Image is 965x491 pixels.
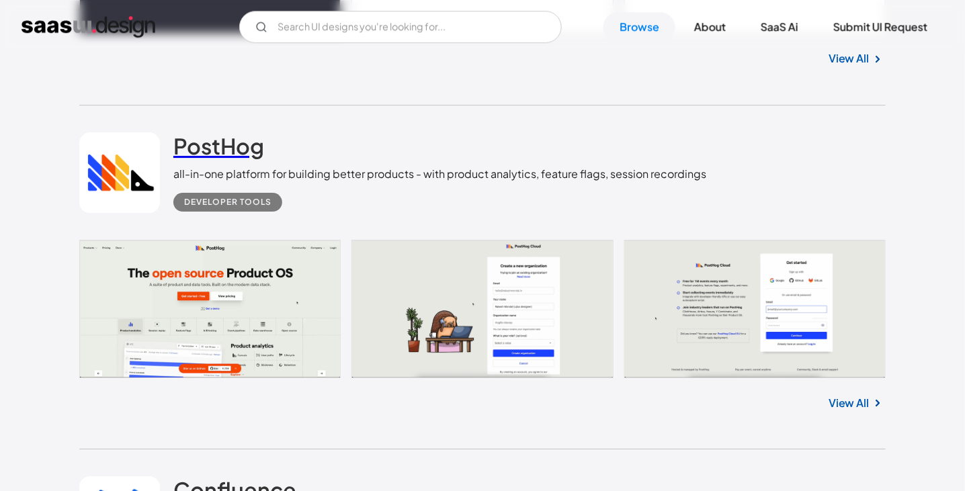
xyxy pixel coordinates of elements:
[22,16,155,38] a: home
[829,50,870,66] a: View All
[239,11,562,43] form: Email Form
[817,12,943,42] a: Submit UI Request
[173,132,264,166] a: PostHog
[184,194,271,210] div: Developer tools
[745,12,814,42] a: SaaS Ai
[678,12,742,42] a: About
[829,395,870,411] a: View All
[173,132,264,159] h2: PostHog
[239,11,562,43] input: Search UI designs you're looking for...
[603,12,675,42] a: Browse
[173,166,706,182] div: all-in-one platform for building better products - with product analytics, feature flags, session...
